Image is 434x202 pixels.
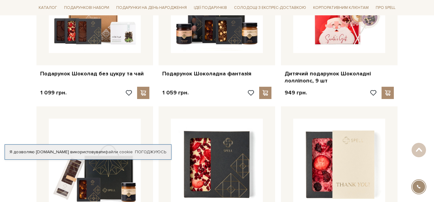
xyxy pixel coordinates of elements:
a: Подарунок Шоколадна фантазія [162,70,271,77]
a: Подарунок Шоколад без цукру та чай [40,70,149,77]
p: 949 грн. [285,89,307,96]
a: Погоджуюсь [135,149,166,155]
a: Каталог [36,3,60,13]
a: Подарункові набори [62,3,112,13]
a: Солодощі з експрес-доставкою [232,2,309,13]
a: Дитячий подарунок Шоколадні лолліпопс, 9 шт [285,70,394,85]
p: 1 059 грн. [162,89,189,96]
p: 1 099 грн. [40,89,67,96]
a: Про Spell [373,3,398,13]
a: Ідеї подарунків [191,3,229,13]
div: Я дозволяю [DOMAIN_NAME] використовувати [5,149,171,155]
a: Корпоративним клієнтам [311,3,371,13]
a: Подарунки на День народження [114,3,189,13]
a: файли cookie [105,149,133,154]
